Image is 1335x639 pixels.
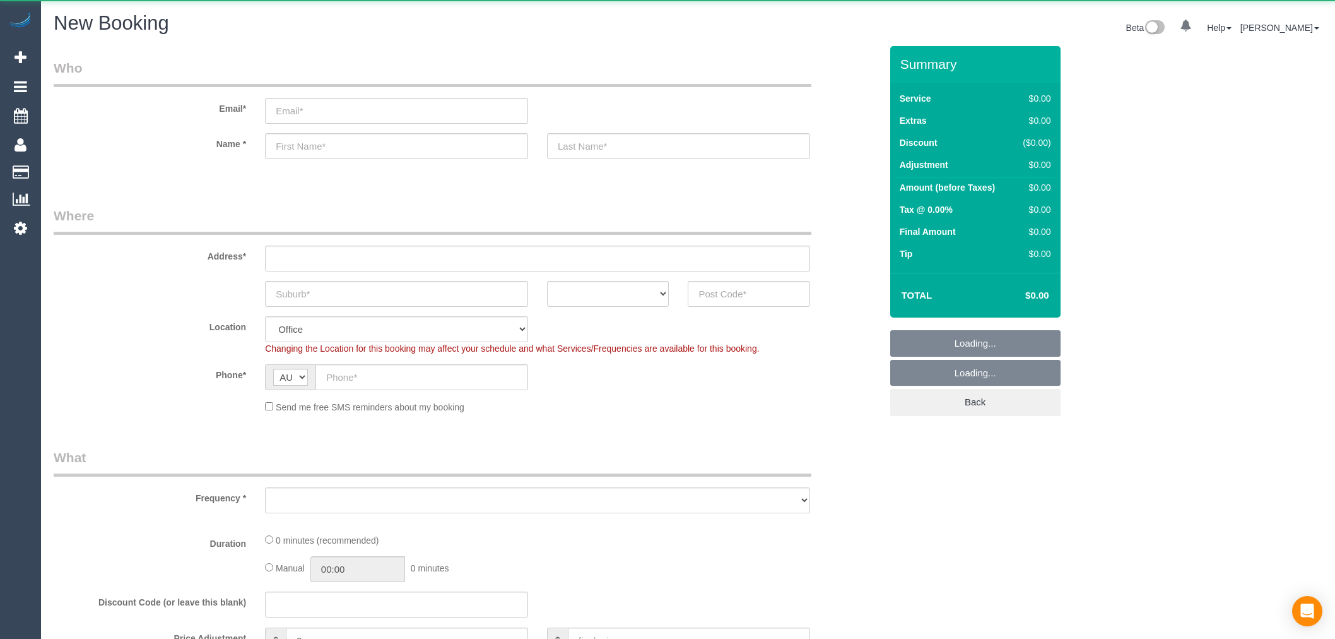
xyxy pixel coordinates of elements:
[1292,596,1322,626] div: Open Intercom Messenger
[54,12,169,34] span: New Booking
[276,402,464,412] span: Send me free SMS reminders about my booking
[1018,136,1051,149] div: ($0.00)
[900,92,931,105] label: Service
[1207,23,1232,33] a: Help
[1018,225,1051,238] div: $0.00
[411,563,449,573] span: 0 minutes
[265,98,528,124] input: Email*
[44,98,256,115] label: Email*
[547,133,810,159] input: Last Name*
[44,533,256,550] label: Duration
[900,158,948,171] label: Adjustment
[54,448,811,477] legend: What
[44,592,256,609] label: Discount Code (or leave this blank)
[44,487,256,505] label: Frequency *
[890,389,1061,415] a: Back
[1018,92,1051,105] div: $0.00
[900,136,938,149] label: Discount
[1018,158,1051,171] div: $0.00
[1018,203,1051,216] div: $0.00
[987,290,1049,301] h4: $0.00
[44,246,256,263] label: Address*
[900,181,995,194] label: Amount (before Taxes)
[44,364,256,381] label: Phone*
[276,535,379,546] span: 0 minutes (recommended)
[1240,23,1319,33] a: [PERSON_NAME]
[265,133,528,159] input: First Name*
[902,290,932,301] strong: Total
[1126,23,1165,33] a: Beta
[54,59,811,87] legend: Who
[265,343,759,354] span: Changing the Location for this booking may affect your schedule and what Services/Frequencies are...
[44,316,256,333] label: Location
[688,281,809,307] input: Post Code*
[54,206,811,235] legend: Where
[900,248,913,260] label: Tip
[1018,114,1051,127] div: $0.00
[1018,181,1051,194] div: $0.00
[265,281,528,307] input: Suburb*
[900,114,927,127] label: Extras
[1018,248,1051,260] div: $0.00
[315,364,528,390] input: Phone*
[900,57,1054,71] h3: Summary
[276,563,305,573] span: Manual
[8,13,33,30] img: Automaid Logo
[1144,20,1165,37] img: New interface
[900,203,953,216] label: Tax @ 0.00%
[44,133,256,150] label: Name *
[900,225,956,238] label: Final Amount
